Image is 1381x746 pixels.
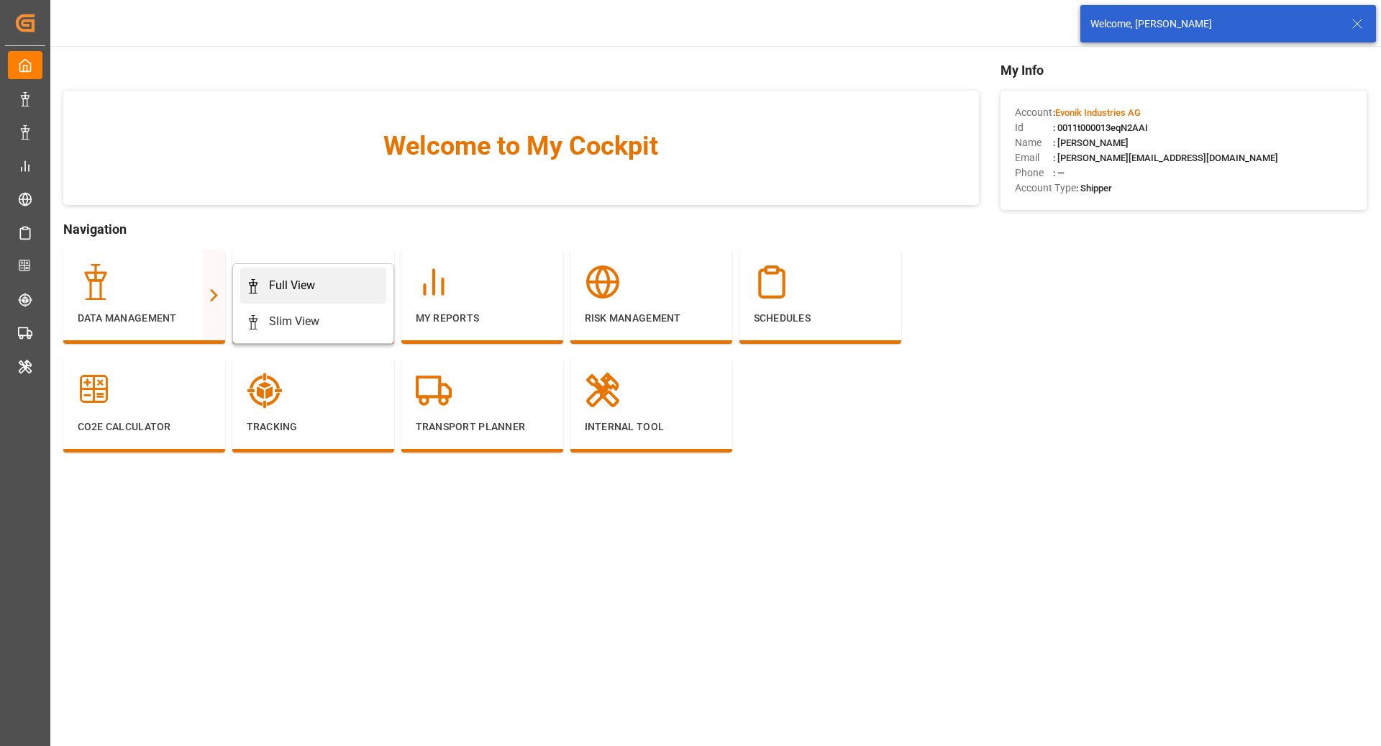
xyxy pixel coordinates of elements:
div: Welcome, [PERSON_NAME] [1090,17,1338,32]
span: Name [1015,135,1053,150]
span: Account [1015,105,1053,120]
span: : [PERSON_NAME] [1053,137,1129,148]
p: CO2e Calculator [78,419,211,435]
a: Slim View [240,304,386,340]
span: : — [1053,168,1065,178]
span: Evonik Industries AG [1055,107,1141,118]
span: : Shipper [1076,183,1112,194]
span: Welcome to My Cockpit [92,127,950,165]
span: : [PERSON_NAME][EMAIL_ADDRESS][DOMAIN_NAME] [1053,153,1278,163]
span: Account Type [1015,181,1076,196]
span: Phone [1015,165,1053,181]
span: My Info [1001,60,1367,80]
p: Schedules [754,311,887,326]
span: Navigation [63,219,979,239]
p: Data Management [78,311,211,326]
div: Slim View [269,313,319,330]
span: : 0011t000013eqN2AAI [1053,122,1148,133]
span: Id [1015,120,1053,135]
div: Full View [269,277,315,294]
p: Internal Tool [585,419,718,435]
p: Transport Planner [416,419,549,435]
p: My Reports [416,311,549,326]
a: Full View [240,268,386,304]
span: Email [1015,150,1053,165]
span: : [1053,107,1141,118]
p: Risk Management [585,311,718,326]
p: Tracking [247,419,380,435]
